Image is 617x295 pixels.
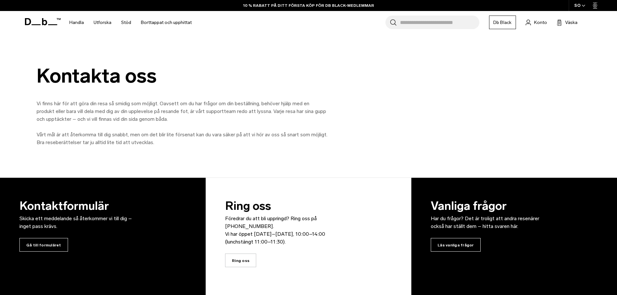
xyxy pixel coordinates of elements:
font: Vårt mål är att återkomma till dig snabbt, men om det blir lite försenat kan du vara säker på att... [37,131,327,145]
font: Stöd [121,20,131,25]
font: Skicka ett meddelande så återkommer vi till dig – inget pass krävs. [19,215,132,229]
font: Kontakta oss [37,64,157,88]
font: Ring oss [225,199,271,213]
a: Utforska [94,11,111,34]
a: Konto [526,18,547,26]
font: Db Black [493,20,512,25]
font: SO [574,3,581,8]
font: Vanliga frågor [431,199,507,213]
font: (lunchstängt 11:00–11:30). [225,239,286,245]
font: Borttappat och upphittat [141,20,192,25]
font: Handla [69,20,84,25]
a: Borttappat och upphittat [141,11,192,34]
font: Har du frågor? Det är troligt att andra resenärer också har ställt dem – hitta svaren här. [431,215,539,229]
font: Vi har öppet [DATE]–[DATE], 10:00–14:00 [225,231,325,237]
font: Ring oss [232,258,249,263]
font: Utforska [94,20,111,25]
font: Kontaktformulär [19,199,109,213]
button: Väska [557,18,577,26]
a: Handla [69,11,84,34]
font: Gå till formuläret [26,243,61,247]
font: Väska [565,20,577,25]
nav: Huvudnavigering [64,11,197,34]
font: Föredrar du att bli uppringd? Ring oss på [PHONE_NUMBER]. [225,215,317,229]
a: Db Black [489,16,516,29]
font: Konto [534,20,547,25]
font: Läs vanliga frågor [438,243,474,247]
a: Stöd [121,11,131,34]
a: 10 % RABATT PÅ DITT FÖRSTA KÖP FÖR DB BLACK-MEDLEMMAR [243,3,374,8]
font: Vi finns här för att göra din resa så smidig som möjligt. Oavsett om du har frågor om din beställ... [37,100,326,122]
